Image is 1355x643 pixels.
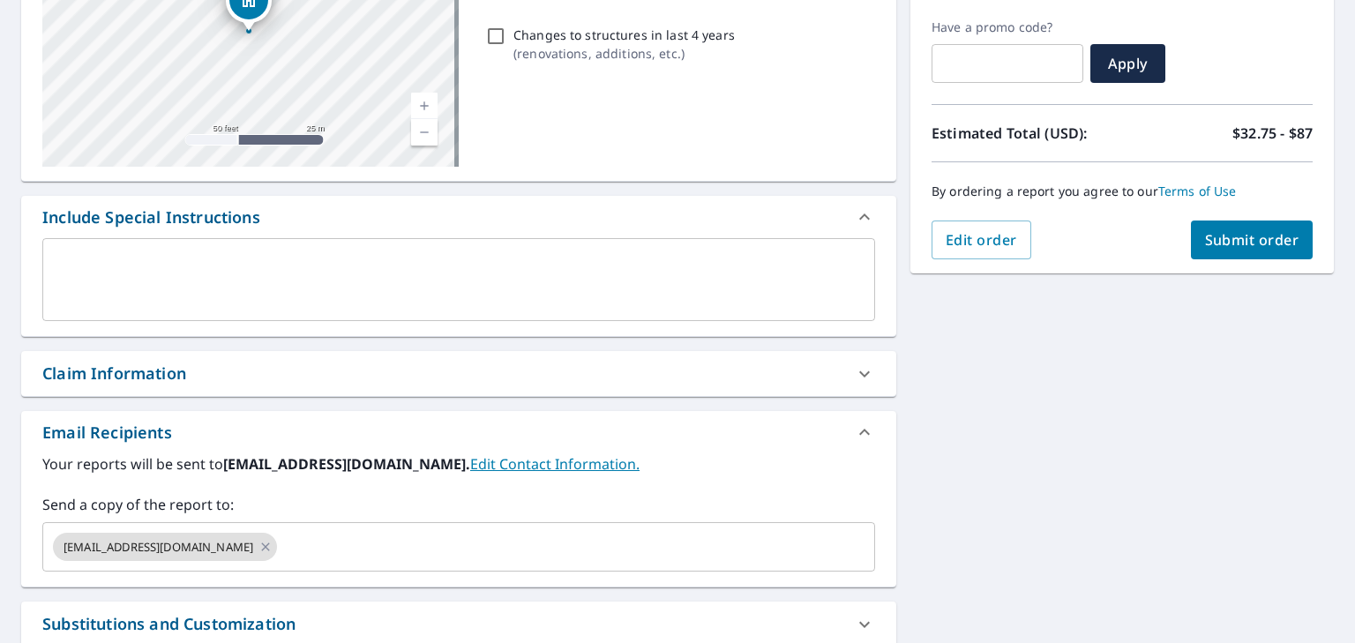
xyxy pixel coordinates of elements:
span: Apply [1104,54,1151,73]
div: Email Recipients [42,421,172,445]
a: Current Level 19, Zoom Out [411,119,438,146]
b: [EMAIL_ADDRESS][DOMAIN_NAME]. [223,454,470,474]
button: Apply [1090,44,1165,83]
div: Substitutions and Customization [42,612,296,636]
button: Edit order [932,221,1031,259]
div: Include Special Instructions [21,196,896,238]
div: Claim Information [42,362,186,385]
p: Changes to structures in last 4 years [513,26,735,44]
p: By ordering a report you agree to our [932,183,1313,199]
label: Your reports will be sent to [42,453,875,475]
p: ( renovations, additions, etc. ) [513,44,735,63]
div: Include Special Instructions [42,206,260,229]
label: Send a copy of the report to: [42,494,875,515]
p: $32.75 - $87 [1232,123,1313,144]
a: Current Level 19, Zoom In [411,93,438,119]
a: Terms of Use [1158,183,1237,199]
span: [EMAIL_ADDRESS][DOMAIN_NAME] [53,539,264,556]
div: Email Recipients [21,411,896,453]
span: Edit order [946,230,1017,250]
div: [EMAIL_ADDRESS][DOMAIN_NAME] [53,533,277,561]
a: EditContactInfo [470,454,640,474]
label: Have a promo code? [932,19,1083,35]
button: Submit order [1191,221,1314,259]
span: Submit order [1205,230,1299,250]
p: Estimated Total (USD): [932,123,1122,144]
div: Claim Information [21,351,896,396]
